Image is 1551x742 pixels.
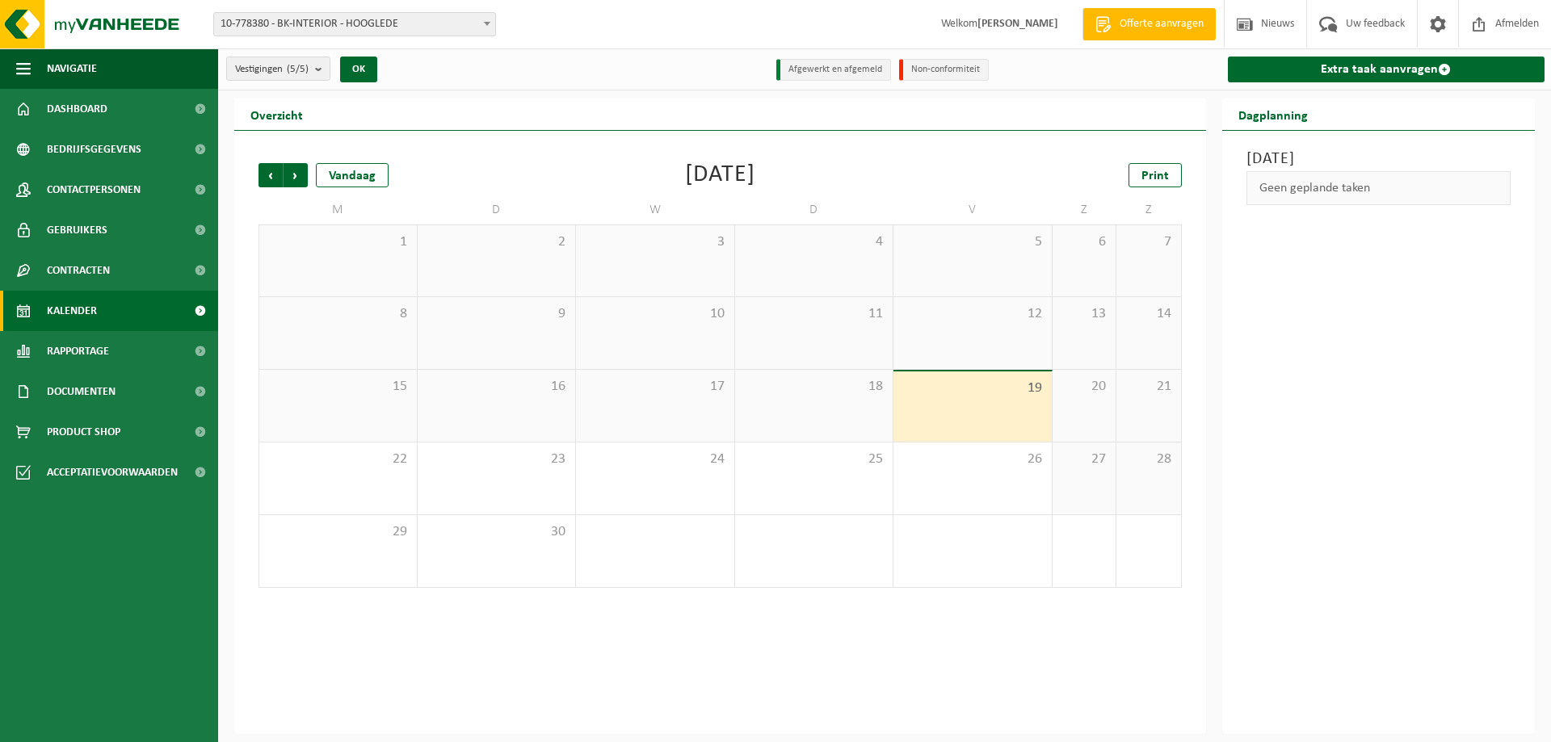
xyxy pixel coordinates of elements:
span: 16 [426,378,568,396]
span: 21 [1124,378,1172,396]
li: Afgewerkt en afgemeld [776,59,891,81]
span: Navigatie [47,48,97,89]
button: OK [340,57,377,82]
span: Product Shop [47,412,120,452]
td: Z [1116,195,1181,224]
span: Kalender [47,291,97,331]
a: Extra taak aanvragen [1228,57,1545,82]
span: Contactpersonen [47,170,141,210]
strong: [PERSON_NAME] [977,18,1058,30]
span: 5 [902,233,1044,251]
span: Print [1141,170,1169,182]
span: 13 [1061,305,1108,323]
span: 29 [267,523,409,541]
span: 18 [743,378,885,396]
span: Vestigingen [235,57,309,82]
span: Bedrijfsgegevens [47,129,141,170]
span: 23 [426,451,568,468]
span: Dashboard [47,89,107,129]
a: Print [1129,163,1182,187]
span: Offerte aanvragen [1116,16,1208,32]
td: V [893,195,1053,224]
div: [DATE] [685,163,755,187]
span: 17 [584,378,726,396]
span: 10 [584,305,726,323]
td: D [735,195,894,224]
span: 6 [1061,233,1108,251]
span: Vorige [258,163,283,187]
span: Volgende [284,163,308,187]
span: 9 [426,305,568,323]
span: 24 [584,451,726,468]
span: 26 [902,451,1044,468]
span: 30 [426,523,568,541]
div: Vandaag [316,163,389,187]
span: 12 [902,305,1044,323]
span: 4 [743,233,885,251]
button: Vestigingen(5/5) [226,57,330,81]
h2: Dagplanning [1222,99,1324,130]
span: 20 [1061,378,1108,396]
span: 10-778380 - BK-INTERIOR - HOOGLEDE [214,13,495,36]
span: 28 [1124,451,1172,468]
li: Non-conformiteit [899,59,989,81]
span: 2 [426,233,568,251]
td: W [576,195,735,224]
span: 25 [743,451,885,468]
span: 11 [743,305,885,323]
span: Acceptatievoorwaarden [47,452,178,493]
span: Rapportage [47,331,109,371]
span: Documenten [47,371,116,412]
span: 19 [902,379,1044,397]
span: 10-778380 - BK-INTERIOR - HOOGLEDE [213,12,496,36]
span: 3 [584,233,726,251]
td: D [418,195,577,224]
span: 22 [267,451,409,468]
span: 8 [267,305,409,323]
a: Offerte aanvragen [1082,8,1216,40]
span: 27 [1061,451,1108,468]
count: (5/5) [287,64,309,74]
td: M [258,195,418,224]
td: Z [1053,195,1117,224]
h3: [DATE] [1246,147,1511,171]
span: 1 [267,233,409,251]
div: Geen geplande taken [1246,171,1511,205]
span: 15 [267,378,409,396]
span: Gebruikers [47,210,107,250]
h2: Overzicht [234,99,319,130]
span: 14 [1124,305,1172,323]
span: 7 [1124,233,1172,251]
span: Contracten [47,250,110,291]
